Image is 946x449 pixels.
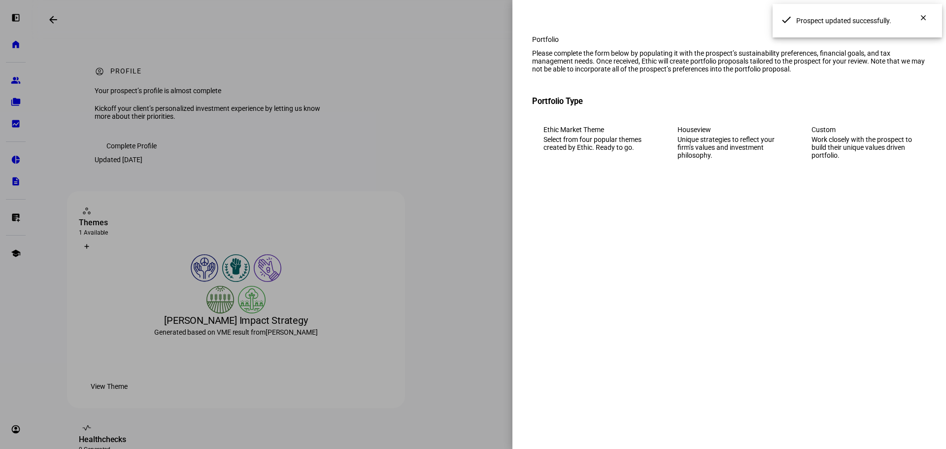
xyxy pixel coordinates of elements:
[543,126,647,134] div: Ethic Market Theme
[811,126,915,134] div: Custom
[796,16,928,25] span: Prospect updated successfully.
[532,97,926,106] h3: Portfolio Type
[532,49,926,73] div: Please complete the form below by populating it with the prospect’s sustainability preferences, f...
[811,136,915,159] div: Work closely with the prospect to build their unique values driven portfolio.
[800,114,926,171] eth-mega-radio-button: Custom
[677,126,781,134] div: Houseview
[532,114,658,171] eth-mega-radio-button: Ethic Market Theme
[532,35,926,43] div: Portfolio
[543,136,647,151] div: Select from four popular themes created by Ethic. Ready to go.
[780,14,792,26] mat-icon: done
[677,136,781,159] div: Unique strategies to reflect your firm’s values and investment philosophy.
[666,114,792,171] eth-mega-radio-button: Houseview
